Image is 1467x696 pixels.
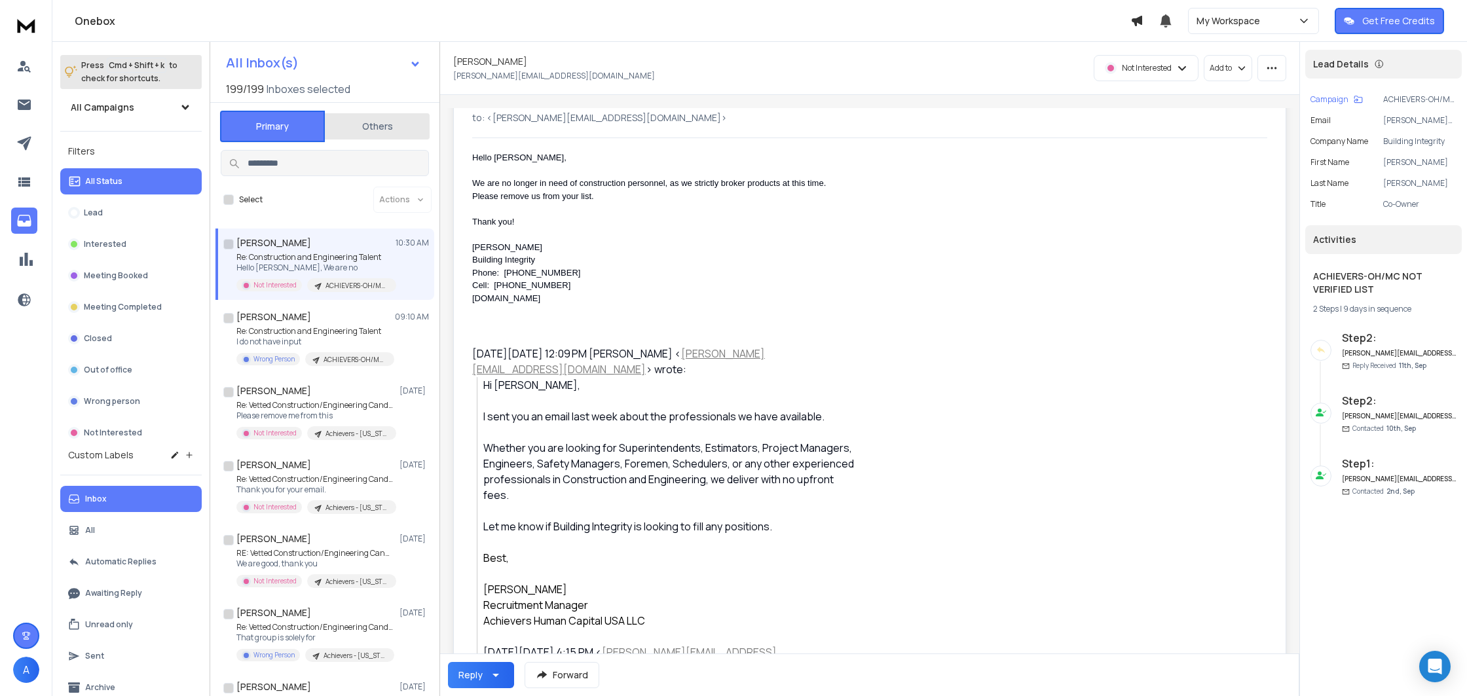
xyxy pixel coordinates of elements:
p: [DATE] [399,386,429,396]
span: 2 Steps [1313,303,1339,314]
button: Inbox [60,486,202,512]
p: [PERSON_NAME][EMAIL_ADDRESS][DOMAIN_NAME] [453,71,655,81]
p: I do not have input [236,337,394,347]
p: Lead Details [1313,58,1369,71]
h1: All Campaigns [71,101,134,114]
p: Achievers - [US_STATE] & [US_STATE] verified v1 [325,429,388,439]
h6: Step 1 : [1342,456,1457,471]
h3: Custom Labels [68,449,134,462]
p: Unread only [85,619,133,630]
p: Reply Received [1352,361,1426,371]
h6: Step 2 : [1342,330,1457,346]
p: Lead [84,208,103,218]
h6: [PERSON_NAME][EMAIL_ADDRESS][DOMAIN_NAME] [1342,348,1457,358]
button: Primary [220,111,325,142]
p: Re: Vetted Construction/Engineering Candidates Available [236,400,394,411]
p: Closed [84,333,112,344]
button: A [13,657,39,683]
button: All Status [60,168,202,194]
p: All [85,525,95,536]
h1: [PERSON_NAME] [236,384,311,397]
button: All Campaigns [60,94,202,120]
p: [PERSON_NAME] [1383,157,1457,168]
button: Reply [448,662,514,688]
p: Not Interested [1122,63,1172,73]
button: Meeting Booked [60,263,202,289]
p: to: <[PERSON_NAME][EMAIL_ADDRESS][DOMAIN_NAME]> [472,111,1267,124]
p: Inbox [85,494,107,504]
button: All Inbox(s) [215,50,432,76]
h6: Step 2 : [1342,393,1457,409]
span: Cmd + Shift + k [107,58,166,73]
div: Open Intercom Messenger [1419,651,1451,682]
h3: Filters [60,142,202,160]
p: Awaiting Reply [85,588,142,598]
button: Campaign [1310,94,1363,105]
p: That group is solely for [236,632,394,643]
span: Best, [483,551,509,565]
p: 09:10 AM [395,312,429,322]
h1: ACHIEVERS-OH/MC NOT VERIFIED LIST [1313,270,1454,296]
h1: [PERSON_NAME] [236,458,311,471]
div: Cell: [PHONE_NUMBER] [472,279,855,292]
button: Lead [60,200,202,226]
p: Re: Construction and Engineering Talent [236,252,394,263]
div: Hi [PERSON_NAME], [483,377,855,393]
p: [PERSON_NAME][EMAIL_ADDRESS][DOMAIN_NAME] [1383,115,1457,126]
div: Reply [458,669,483,682]
p: Wrong Person [253,354,295,364]
button: Automatic Replies [60,549,202,575]
button: Get Free Credits [1335,8,1444,34]
p: Hello [PERSON_NAME], We are no [236,263,394,273]
p: [DATE] [399,534,429,544]
div: [DOMAIN_NAME] [472,292,855,305]
p: Achievers - [US_STATE] & [US_STATE] verified v1 [324,651,386,661]
p: Contacted [1352,424,1416,433]
p: ACHIEVERS-OH/MC NOT VERIFIED LIST [324,355,386,365]
p: Add to [1210,63,1232,73]
p: Email [1310,115,1331,126]
img: logo [13,13,39,37]
p: Please remove me from this [236,411,394,421]
p: Achievers - [US_STATE] & [US_STATE] verified v1 [325,577,388,587]
h1: [PERSON_NAME] [236,606,311,619]
p: [DATE] [399,460,429,470]
div: Phone: [PHONE_NUMBER] [472,266,855,280]
div: I sent you an email last week about the professionals we have available. [483,409,855,424]
p: Contacted [1352,486,1415,496]
span: 11th, Sep [1399,361,1426,370]
div: We are no longer in need of construction personnel, as we strictly broker products at this time. ... [472,177,855,202]
p: Not Interested [253,280,297,290]
div: Let me know if Building Integrity is looking to fill any positions. [483,519,855,534]
p: Not Interested [84,428,142,438]
h6: [PERSON_NAME][EMAIL_ADDRESS][DOMAIN_NAME] [1342,411,1457,421]
button: Closed [60,325,202,352]
label: Select [239,194,263,205]
p: My Workspace [1197,14,1265,27]
p: title [1310,199,1326,210]
p: Interested [84,239,126,249]
p: 10:30 AM [396,238,429,248]
a: [PERSON_NAME][EMAIL_ADDRESS][DOMAIN_NAME] [483,645,777,675]
button: Interested [60,231,202,257]
h1: Onebox [75,13,1130,29]
p: Archive [85,682,115,693]
h1: [PERSON_NAME] [236,236,311,249]
span: Recruitment Manager [483,598,588,612]
button: Others [325,112,430,141]
h1: [PERSON_NAME] [236,532,311,545]
div: Whether you are looking for Superintendents, Estimators, Project Managers, Engineers, Safety Mana... [483,440,855,503]
p: Not Interested [253,576,297,586]
span: 10th, Sep [1386,424,1416,433]
p: RE: Vetted Construction/Engineering Candidates Available [236,548,394,559]
p: Wrong person [84,396,140,407]
div: | [1313,304,1454,314]
p: Co-Owner [1383,199,1457,210]
div: Activities [1305,225,1462,254]
h1: [PERSON_NAME] [236,680,311,693]
h1: All Inbox(s) [226,56,299,69]
div: [DATE][DATE] 4:15 PM < > wrote: [483,644,855,676]
h3: Inboxes selected [267,81,350,97]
